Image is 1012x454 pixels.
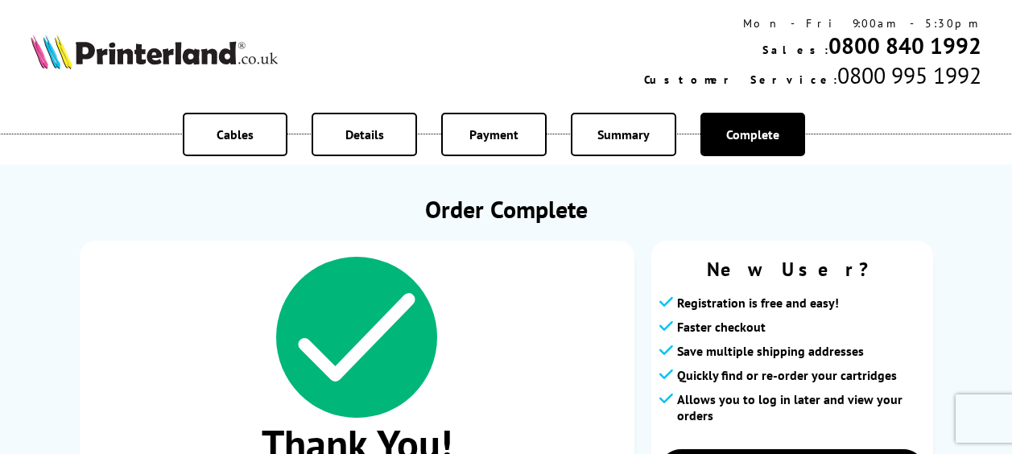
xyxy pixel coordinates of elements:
span: Quickly find or re-order your cartridges [677,367,897,383]
span: Save multiple shipping addresses [677,343,864,359]
span: Details [345,126,384,142]
span: 0800 995 1992 [837,60,981,90]
span: Faster checkout [677,319,766,335]
div: Mon - Fri 9:00am - 5:30pm [644,16,981,31]
span: New User? [659,257,925,282]
span: Summary [597,126,650,142]
span: Customer Service: [644,72,837,87]
h1: Order Complete [80,193,933,225]
span: Registration is free and easy! [677,295,839,311]
span: Cables [217,126,254,142]
span: Complete [726,126,779,142]
span: Payment [469,126,518,142]
img: Printerland Logo [31,34,278,68]
span: Allows you to log in later and view your orders [677,391,925,423]
a: 0800 840 1992 [828,31,981,60]
span: Sales: [762,43,828,57]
